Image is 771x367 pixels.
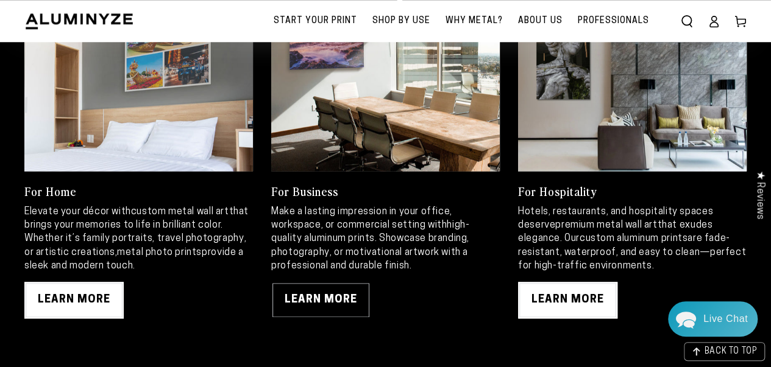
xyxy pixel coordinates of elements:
[703,301,748,337] div: Contact Us Directly
[572,6,655,36] a: Professionals
[668,301,758,337] div: Chat widget toggle
[271,183,500,199] h3: For Business
[512,6,569,36] a: About Us
[271,282,371,318] a: LEARN MORE
[578,13,649,29] span: Professionals
[366,6,436,36] a: Shop By Use
[117,248,202,257] strong: metal photo prints
[518,282,617,318] a: LEARN MORE
[580,234,688,243] strong: custom aluminum prints
[518,183,747,199] h3: For Hospitality
[439,6,509,36] a: Why Metal?
[268,6,363,36] a: Start Your Print
[518,205,747,273] p: Hotels, restaurants, and hospitality spaces deserve that exudes elegance. Our are fade-resistant,...
[748,161,771,229] div: Click to open Judge.me floating reviews tab
[555,220,657,230] strong: premium metal wall art
[24,282,124,318] a: LEARN MORE
[673,8,700,35] summary: Search our site
[274,13,357,29] span: Start Your Print
[24,205,253,273] p: Elevate your décor with that brings your memories to life in brilliant color. Whether it’s family...
[24,183,253,199] h3: For Home
[131,207,229,217] strong: custom metal wall art
[271,205,500,273] p: Make a lasting impression in your office, workspace, or commercial setting with . Showcase brandi...
[704,348,757,356] span: BACK TO TOP
[24,12,134,30] img: Aluminyze
[446,13,503,29] span: Why Metal?
[372,13,430,29] span: Shop By Use
[518,13,563,29] span: About Us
